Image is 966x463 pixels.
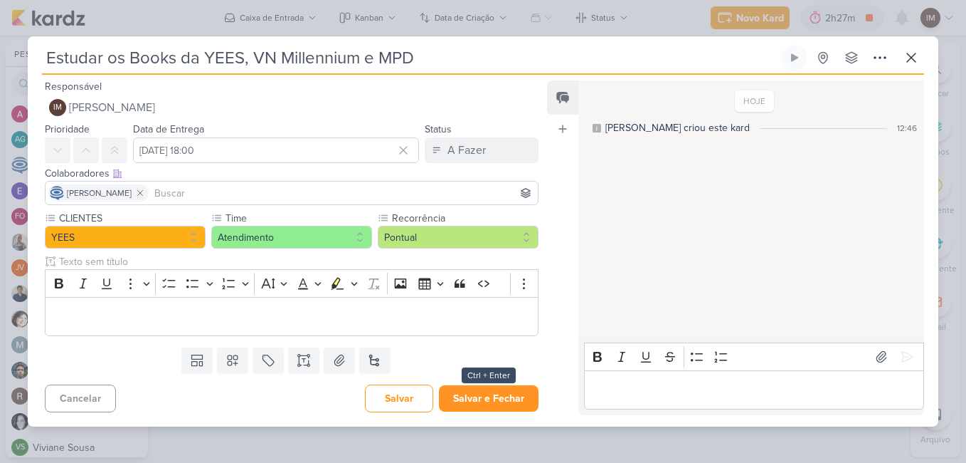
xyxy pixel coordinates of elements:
[584,370,924,410] div: Editor editing area: main
[447,142,486,159] div: A Fazer
[789,52,800,63] div: Ligar relógio
[58,211,206,226] label: CLIENTES
[50,186,64,200] img: Caroline Traven De Andrade
[391,211,538,226] label: Recorrência
[439,385,538,412] button: Salvar e Fechar
[45,269,538,297] div: Editor toolbar
[56,254,538,269] input: Texto sem título
[45,226,206,249] button: YEES
[67,187,132,199] span: [PERSON_NAME]
[584,343,924,370] div: Editor toolbar
[224,211,372,226] label: Time
[45,297,538,336] div: Editor editing area: main
[45,123,90,135] label: Prioridade
[605,120,750,135] div: [PERSON_NAME] criou este kard
[45,166,538,181] div: Colaboradores
[152,184,535,202] input: Buscar
[211,226,372,249] button: Atendimento
[425,123,452,135] label: Status
[49,99,66,116] div: Isabella Machado Guimarães
[42,45,779,71] input: Kard Sem Título
[133,137,419,163] input: Select a date
[365,385,433,412] button: Salvar
[69,99,155,116] span: [PERSON_NAME]
[425,137,538,163] button: A Fazer
[45,95,538,120] button: IM [PERSON_NAME]
[133,123,204,135] label: Data de Entrega
[462,368,516,383] div: Ctrl + Enter
[45,385,116,412] button: Cancelar
[378,226,538,249] button: Pontual
[53,104,62,112] p: IM
[45,80,102,93] label: Responsável
[897,122,917,135] div: 12:46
